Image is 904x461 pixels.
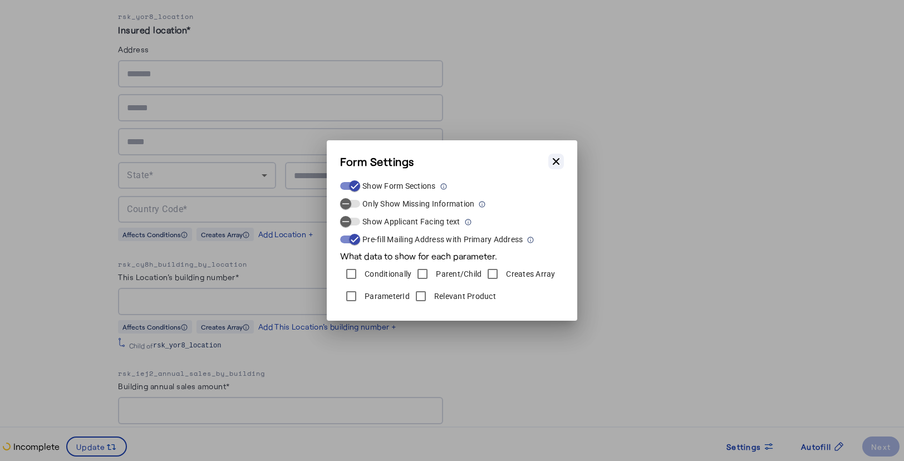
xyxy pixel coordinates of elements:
[340,245,564,263] div: What data to show for each parameter.
[340,154,414,169] h3: Form Settings
[360,234,523,245] label: Pre-fill Mailing Address with Primary Address
[432,291,496,302] label: Relevant Product
[434,268,482,279] label: Parent/Child
[360,216,460,227] label: Show Applicant Facing text
[362,268,411,279] label: Conditionally
[360,180,436,192] label: Show Form Sections
[504,268,555,279] label: Creates Array
[362,291,410,302] label: ParameterId
[360,198,474,209] label: Only Show Missing Information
